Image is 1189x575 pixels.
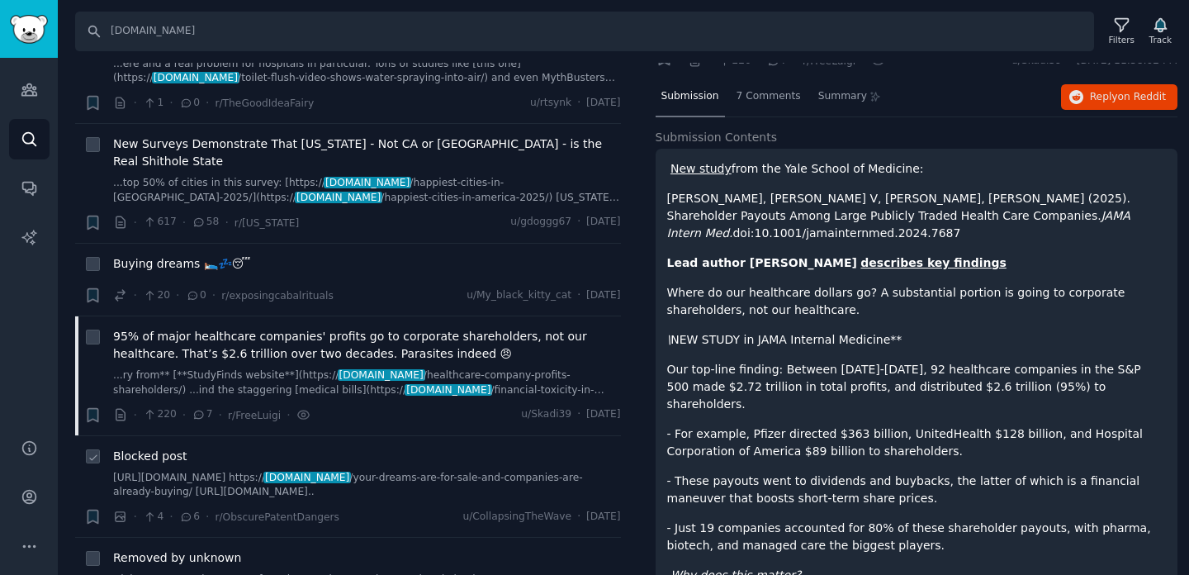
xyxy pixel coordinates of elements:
[134,287,137,304] span: ·
[1144,14,1177,49] button: Track
[667,209,1130,240] em: JAMA Intern Med.
[667,473,1167,507] p: - These payouts went to dividends and buybacks, the latter of which is a financial maneuver that ...
[169,508,173,525] span: ·
[667,520,1167,554] p: - Just 19 companies accounted for 80% of these shareholder payouts, with pharma, biotech, and man...
[263,472,351,483] span: [DOMAIN_NAME]
[143,407,177,422] span: 220
[521,407,571,422] span: u/Skadi39
[462,510,571,525] span: u/CollapsingTheWave
[215,97,314,109] span: r/TheGoodIdeaFairy
[510,215,571,230] span: u/gdoggg67
[113,549,241,567] a: Removed by unknown
[467,288,571,303] span: u/My_black_kitty_cat
[667,190,1167,242] p: [PERSON_NAME], [PERSON_NAME] V, [PERSON_NAME], [PERSON_NAME] (2025). Shareholder Payouts Among La...
[338,369,425,381] span: [DOMAIN_NAME]
[860,256,1007,269] a: describes key findings
[667,361,1167,413] p: Our top-line finding: Between [DATE]-[DATE], 92 healthcare companies in the S&P 500 made $2.72 tr...
[152,72,239,83] span: [DOMAIN_NAME]
[530,96,571,111] span: u/rtsynk
[577,407,580,422] span: ·
[113,368,621,397] a: ...ry from** [**StudyFinds website**](https://[DOMAIN_NAME]/healthcare-company-profits-shareholde...
[287,406,290,424] span: ·
[577,288,580,303] span: ·
[586,407,620,422] span: [DATE]
[586,510,620,525] span: [DATE]
[206,94,209,112] span: ·
[295,192,382,203] span: [DOMAIN_NAME]
[667,333,671,346] em: \
[134,508,137,525] span: ·
[143,288,170,303] span: 20
[192,407,212,422] span: 7
[225,214,228,231] span: ·
[113,471,621,500] a: [URL][DOMAIN_NAME] https://[DOMAIN_NAME]/your-dreams-are-for-sale-and-companies-are-already-buyin...
[134,94,137,112] span: ·
[192,215,219,230] span: 58
[667,256,857,269] strong: Lead author [PERSON_NAME]
[667,331,1167,349] p: NEW STUDY in JAMA Internal Medicine**
[405,384,492,396] span: [DOMAIN_NAME]
[113,135,621,170] a: New Surveys Demonstrate That [US_STATE] - Not CA or [GEOGRAPHIC_DATA] - is the Real Shithole State
[586,215,620,230] span: [DATE]
[134,214,137,231] span: ·
[179,96,200,111] span: 0
[113,176,621,205] a: ...top 50% of cities in this survey: [https://[DOMAIN_NAME]/happiest-cities-in-[GEOGRAPHIC_DATA]-...
[134,406,137,424] span: ·
[10,15,48,44] img: GummySearch logo
[143,215,177,230] span: 617
[215,511,339,523] span: r/ObscurePatentDangers
[212,287,216,304] span: ·
[586,288,620,303] span: [DATE]
[818,89,867,104] span: Summary
[113,57,621,86] a: ...ere and a real problem for hospitals in particular. Tons of studies like [this one](https://[D...
[113,255,250,273] a: Buying dreams 🛌💤😴
[234,217,300,229] span: r/[US_STATE]
[324,177,411,188] span: [DOMAIN_NAME]
[667,425,1167,460] p: - For example, Pfizer directed $363 billion, UnitedHealth $128 billion, and Hospital Corporation ...
[176,287,179,304] span: ·
[577,510,580,525] span: ·
[667,160,1167,178] p: from the Yale School of Medicine:
[182,406,186,424] span: ·
[113,448,187,465] a: Blocked post
[228,410,281,421] span: r/FreeLuigi
[667,284,1167,319] p: Where do our healthcare dollars go? A substantial portion is going to corporate shareholders, not...
[143,510,163,525] span: 4
[179,510,200,525] span: 6
[1061,84,1177,111] button: Replyon Reddit
[113,328,621,363] a: 95% of major healthcare companies' profits go to corporate shareholders, not our healthcare. That...
[656,129,778,146] span: Submission Contents
[206,508,209,525] span: ·
[182,214,186,231] span: ·
[219,406,222,424] span: ·
[1090,90,1166,105] span: Reply
[1118,91,1166,102] span: on Reddit
[661,89,719,104] span: Submission
[1109,34,1135,45] div: Filters
[221,290,334,302] span: r/exposingcabalrituals
[577,96,580,111] span: ·
[737,89,801,104] span: 7 Comments
[169,94,173,112] span: ·
[75,12,1094,51] input: Search Keyword
[186,288,206,303] span: 0
[1149,34,1172,45] div: Track
[586,96,620,111] span: [DATE]
[143,96,163,111] span: 1
[577,215,580,230] span: ·
[670,162,732,175] a: New study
